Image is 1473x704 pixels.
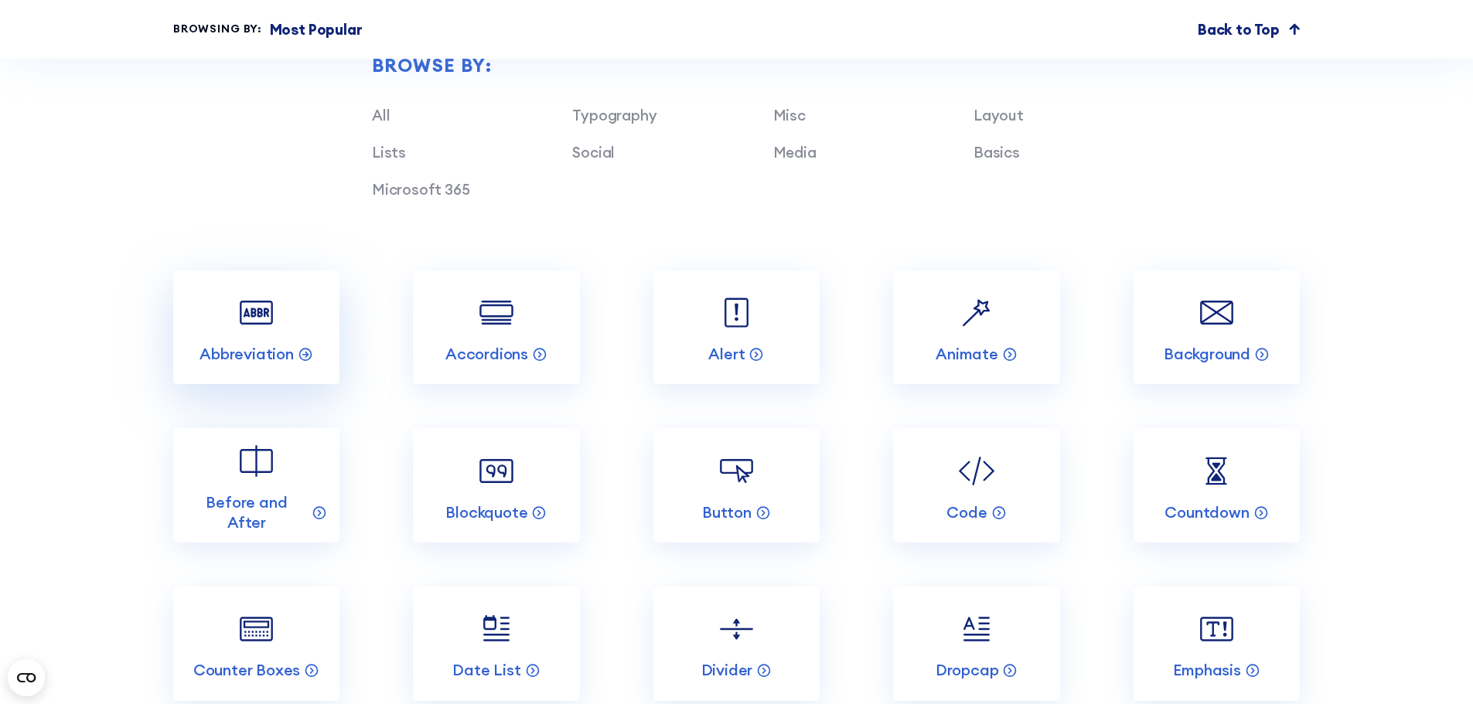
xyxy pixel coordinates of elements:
p: Before and After [186,492,308,532]
img: Counter Boxes [234,607,278,651]
img: Date List [474,607,518,651]
img: Animate [954,291,998,335]
a: Lists [372,143,406,162]
img: Alert [714,291,759,335]
img: Before and After [234,439,278,483]
a: Animate [893,270,1059,385]
a: Social [572,143,615,162]
a: Alert [653,270,820,385]
p: Dropcap [936,660,999,680]
a: Emphasis [1134,587,1300,701]
a: Basics [973,143,1020,162]
a: Dropcap [893,587,1059,701]
a: Counter Boxes [173,587,339,701]
a: Background [1134,270,1300,385]
a: Countdown [1134,428,1300,542]
img: Accordions [474,291,518,335]
p: Most Popular [270,19,363,41]
p: Background [1164,344,1250,364]
p: Date List [452,660,520,680]
a: Blockquote [413,428,579,542]
a: Microsoft 365 [372,180,470,199]
a: Typography [572,106,656,124]
a: Abbreviation [173,270,339,385]
p: Divider [701,660,753,680]
img: Abbreviation [234,291,278,335]
p: Alert [708,344,745,364]
a: All [372,106,390,124]
a: Date List [413,587,579,701]
a: Code [893,428,1059,542]
div: Browsing by: [173,21,262,37]
p: Button [702,502,752,522]
button: Open CMP widget [8,659,45,696]
a: Button [653,428,820,542]
div: Browse by: [372,56,1174,75]
img: Emphasis [1195,607,1239,651]
img: Dropcap [954,607,998,651]
p: Blockquote [445,502,527,522]
img: Countdown [1195,449,1239,493]
img: Button [714,449,759,493]
p: Animate [936,344,998,364]
a: Back to Top [1198,19,1300,41]
img: Divider [714,607,759,651]
a: Accordions [413,270,579,385]
p: Code [946,502,987,522]
img: Background [1195,291,1239,335]
p: Abbreviation [199,344,294,364]
p: Counter Boxes [193,660,300,680]
p: Emphasis [1173,660,1240,680]
a: Divider [653,587,820,701]
a: Layout [973,106,1024,124]
p: Countdown [1164,502,1249,522]
iframe: Chat Widget [1396,630,1473,704]
p: Back to Top [1198,19,1280,41]
img: Code [954,449,998,493]
a: Misc [773,106,806,124]
img: Blockquote [474,449,518,493]
a: Media [773,143,817,162]
a: Before and After [173,428,339,542]
p: Accordions [445,344,528,364]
